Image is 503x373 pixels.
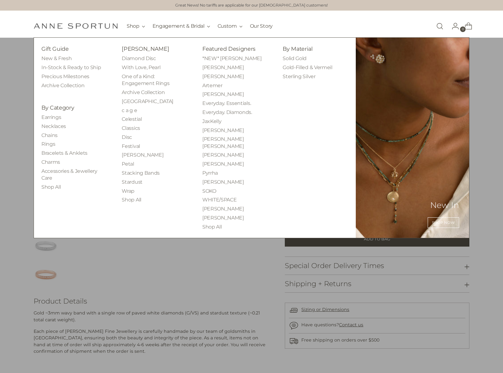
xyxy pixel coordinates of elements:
span: 0 [460,26,466,32]
a: Our Story [250,19,273,33]
a: Open cart modal [460,20,472,32]
a: Anne Sportun Fine Jewellery [34,23,118,29]
a: Great News! No tariffs are applicable for our [DEMOGRAPHIC_DATA] customers! [175,2,328,8]
button: Engagement & Bridal [153,19,210,33]
a: Go to the account page [447,20,459,32]
a: Open search modal [434,20,446,32]
button: Shop [127,19,145,33]
button: Custom [218,19,242,33]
